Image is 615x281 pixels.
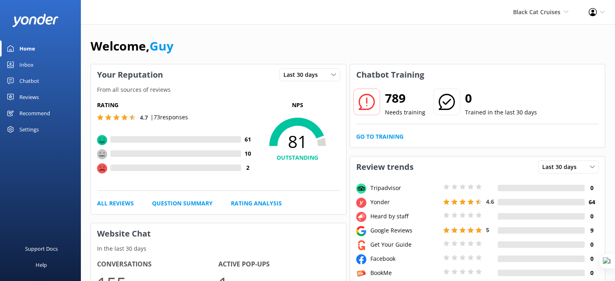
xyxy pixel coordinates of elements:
h4: 61 [241,135,255,144]
span: 81 [255,131,340,152]
div: Settings [19,121,39,137]
h3: Your Reputation [91,64,169,85]
span: Black Cat Cruises [513,8,560,16]
h2: 789 [385,89,425,108]
span: Last 30 days [283,70,323,79]
div: Home [19,40,35,57]
h4: 0 [585,212,599,221]
span: Last 30 days [542,163,581,171]
a: Guy [150,38,173,54]
a: All Reviews [97,199,134,208]
span: 4.7 [140,114,148,121]
h4: 2 [241,163,255,172]
div: Yonder [368,198,441,207]
div: Reviews [19,89,39,105]
div: Support Docs [25,241,58,257]
h2: 0 [465,89,537,108]
a: Rating Analysis [231,199,282,208]
div: Inbox [19,57,34,73]
h4: 9 [585,226,599,235]
h4: 0 [585,268,599,277]
div: Tripadvisor [368,184,441,192]
h4: 0 [585,254,599,263]
h4: 64 [585,198,599,207]
h3: Website Chat [91,223,346,244]
span: 4.6 [486,198,494,205]
a: Question Summary [152,199,213,208]
span: 5 [486,226,489,234]
p: In the last 30 days [91,244,346,253]
h4: 0 [585,184,599,192]
h5: Rating [97,101,255,110]
div: Get Your Guide [368,240,441,249]
div: Google Reviews [368,226,441,235]
p: NPS [255,101,340,110]
p: Trained in the last 30 days [465,108,537,117]
div: BookMe [368,268,441,277]
h1: Welcome, [91,36,173,56]
div: Help [36,257,47,273]
h4: 10 [241,149,255,158]
div: Recommend [19,105,50,121]
h4: OUTSTANDING [255,153,340,162]
p: Needs training [385,108,425,117]
p: From all sources of reviews [91,85,346,94]
h3: Chatbot Training [350,64,430,85]
p: | 73 responses [150,113,188,122]
h3: Review trends [350,156,420,177]
div: Facebook [368,254,441,263]
h4: Active Pop-ups [218,259,340,270]
div: Chatbot [19,73,39,89]
div: Heard by staff [368,212,441,221]
h4: Conversations [97,259,218,270]
a: Go to Training [356,132,404,141]
img: yonder-white-logo.png [12,14,59,27]
h4: 0 [585,240,599,249]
